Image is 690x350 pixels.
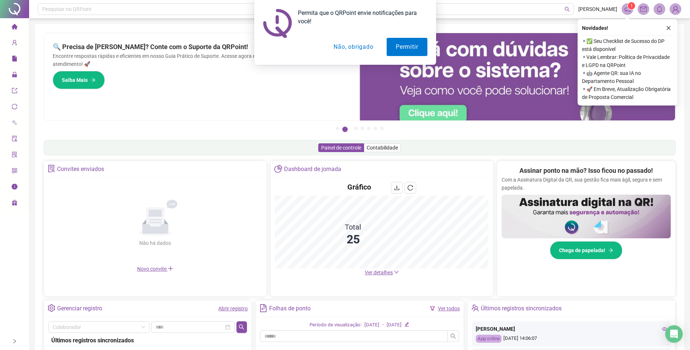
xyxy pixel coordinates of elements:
[12,180,17,195] span: info-circle
[380,127,384,130] button: 7
[365,270,393,275] span: Ver detalhes
[12,339,17,344] span: right
[471,304,479,312] span: team
[476,335,502,343] div: App online
[450,333,456,339] span: search
[48,165,55,172] span: solution
[519,166,653,176] h2: Assinar ponto na mão? Isso ficou no passado!
[481,302,562,315] div: Últimos registros sincronizados
[382,321,384,329] div: -
[438,306,460,311] a: Ver todos
[394,185,400,191] span: download
[168,266,174,271] span: plus
[12,196,17,211] span: gift
[263,9,292,38] img: notification icon
[559,246,605,254] span: Chega de papelada!
[284,163,341,175] div: Dashboard de jornada
[354,127,358,130] button: 3
[360,127,364,130] button: 4
[12,132,17,147] span: audit
[367,145,398,151] span: Contabilidade
[122,239,189,247] div: Não há dados
[502,195,671,238] img: banner%2F02c71560-61a6-44d4-94b9-c8ab97240462.png
[365,270,399,275] a: Ver detalhes down
[57,163,104,175] div: Convites enviados
[662,326,667,331] span: eye
[53,71,105,89] button: Saiba Mais
[259,304,267,312] span: file-text
[12,84,17,99] span: export
[364,321,379,329] div: [DATE]
[374,127,377,130] button: 6
[665,325,683,343] div: Open Intercom Messenger
[12,164,17,179] span: qrcode
[342,127,348,132] button: 2
[12,148,17,163] span: solution
[274,165,282,172] span: pie-chart
[550,241,622,259] button: Chega de papelada!
[582,85,673,101] span: ⚬ 🚀 Em Breve, Atualização Obrigatória de Proposta Comercial
[360,33,675,120] img: banner%2F0cf4e1f0-cb71-40ef-aa93-44bd3d4ee559.png
[582,69,673,85] span: ⚬ 🤖 Agente QR: sua IA no Departamento Pessoal
[404,322,409,327] span: edit
[12,68,17,83] span: lock
[310,321,362,329] div: Período de visualização:
[62,76,88,84] span: Saiba Mais
[324,38,382,56] button: Não, obrigado
[292,9,427,25] div: Permita que o QRPoint envie notificações para você!
[269,302,311,315] div: Folhas de ponto
[367,127,371,130] button: 5
[347,182,371,192] h4: Gráfico
[321,145,361,151] span: Painel de controle
[48,304,55,312] span: setting
[239,324,244,330] span: search
[91,77,96,83] span: arrow-right
[608,248,613,253] span: arrow-right
[430,306,435,311] span: filter
[407,185,413,191] span: reload
[476,335,667,343] div: [DATE] 14:06:07
[387,38,427,56] button: Permitir
[476,325,667,333] div: [PERSON_NAME]
[51,336,244,345] div: Últimos registros sincronizados
[336,127,339,130] button: 1
[218,306,248,311] a: Abrir registro
[57,302,102,315] div: Gerenciar registro
[387,321,402,329] div: [DATE]
[394,270,399,275] span: down
[502,176,671,192] p: Com a Assinatura Digital da QR, sua gestão fica mais ágil, segura e sem papelada.
[12,100,17,115] span: sync
[137,266,174,272] span: Novo convite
